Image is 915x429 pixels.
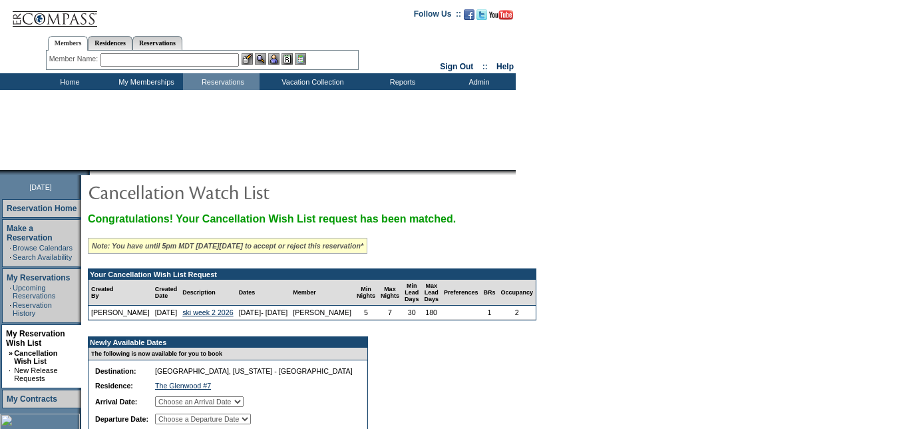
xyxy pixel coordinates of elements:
a: My Reservations [7,273,70,282]
td: · [9,253,11,261]
a: Members [48,36,89,51]
td: · [9,366,13,382]
a: Sign Out [440,62,473,71]
td: 5 [354,306,378,320]
td: Home [30,73,106,90]
td: [PERSON_NAME] [89,306,152,320]
td: [GEOGRAPHIC_DATA], [US_STATE] - [GEOGRAPHIC_DATA] [152,364,355,378]
a: Reservation Home [7,204,77,213]
td: Min Nights [354,280,378,306]
td: Reports [363,73,439,90]
a: New Release Requests [14,366,57,382]
td: Newly Available Dates [89,337,359,348]
td: Min Lead Days [402,280,422,306]
td: · [9,284,11,300]
a: Follow us on Twitter [476,13,487,21]
img: Impersonate [268,53,279,65]
img: pgTtlCancellationNotification.gif [88,179,354,205]
td: [DATE]- [DATE] [236,306,291,320]
td: Dates [236,280,291,306]
td: BRs [480,280,498,306]
img: Become our fan on Facebook [464,9,474,20]
td: 180 [421,306,441,320]
img: b_calculator.gif [295,53,306,65]
img: Reservations [281,53,293,65]
a: The Glenwood #7 [155,382,211,390]
td: 1 [480,306,498,320]
img: View [255,53,266,65]
a: Make a Reservation [7,224,53,242]
td: My Memberships [106,73,183,90]
td: [DATE] [152,306,180,320]
a: ski week 2 2026 [182,308,233,316]
td: Created By [89,280,152,306]
div: Member Name: [49,53,100,65]
td: Created Date [152,280,180,306]
a: Reservations [132,36,182,50]
span: Congratulations! Your Cancellation Wish List request has been matched. [88,213,456,224]
td: Reservations [183,73,260,90]
b: » [9,349,13,357]
a: Subscribe to our YouTube Channel [489,13,513,21]
a: Upcoming Reservations [13,284,55,300]
td: 30 [402,306,422,320]
td: · [9,301,11,317]
i: Note: You have until 5pm MDT [DATE][DATE] to accept or reject this reservation* [92,242,363,250]
a: Become our fan on Facebook [464,13,474,21]
img: promoShadowLeftCorner.gif [85,170,90,175]
td: Preferences [441,280,481,306]
a: Search Availability [13,253,72,261]
b: Residence: [95,382,133,390]
td: · [9,244,11,252]
td: 2 [498,306,536,320]
b: Destination: [95,367,136,375]
td: Vacation Collection [260,73,363,90]
img: Follow us on Twitter [476,9,487,20]
td: Member [290,280,354,306]
b: Departure Date: [95,415,148,423]
td: Follow Us :: [414,8,461,24]
a: Browse Calendars [13,244,73,252]
a: My Reservation Wish List [6,329,65,348]
td: Your Cancellation Wish List Request [89,269,536,280]
a: Residences [88,36,132,50]
td: Max Lead Days [421,280,441,306]
img: b_edit.gif [242,53,253,65]
a: Help [496,62,514,71]
span: [DATE] [29,183,52,191]
img: blank.gif [90,170,91,175]
td: 7 [378,306,402,320]
a: Reservation History [13,301,52,317]
td: Admin [439,73,516,90]
b: Arrival Date: [95,398,137,406]
img: Subscribe to our YouTube Channel [489,10,513,20]
td: The following is now available for you to book [89,348,359,360]
td: Max Nights [378,280,402,306]
td: Occupancy [498,280,536,306]
a: My Contracts [7,394,57,404]
td: Description [180,280,236,306]
td: [PERSON_NAME] [290,306,354,320]
a: Cancellation Wish List [14,349,57,365]
span: :: [482,62,488,71]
